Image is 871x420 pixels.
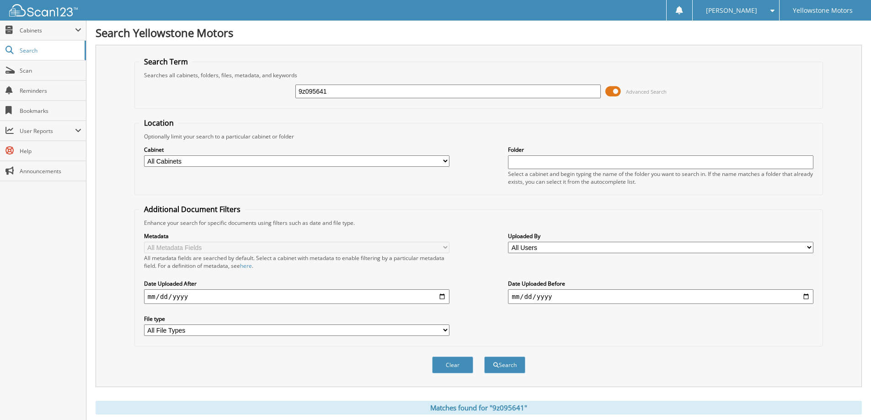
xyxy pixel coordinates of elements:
[793,8,853,13] span: Yellowstone Motors
[20,47,80,54] span: Search
[139,219,818,227] div: Enhance your search for specific documents using filters such as date and file type.
[144,146,449,154] label: Cabinet
[508,289,813,304] input: end
[20,27,75,34] span: Cabinets
[144,254,449,270] div: All metadata fields are searched by default. Select a cabinet with metadata to enable filtering b...
[20,87,81,95] span: Reminders
[96,25,862,40] h1: Search Yellowstone Motors
[96,401,862,415] div: Matches found for "9z095641"
[508,146,813,154] label: Folder
[508,280,813,287] label: Date Uploaded Before
[144,289,449,304] input: start
[139,204,245,214] legend: Additional Document Filters
[484,356,525,373] button: Search
[20,167,81,175] span: Announcements
[508,232,813,240] label: Uploaded By
[139,57,192,67] legend: Search Term
[20,67,81,74] span: Scan
[144,315,449,323] label: File type
[626,88,667,95] span: Advanced Search
[139,118,178,128] legend: Location
[9,4,78,16] img: scan123-logo-white.svg
[139,133,818,140] div: Optionally limit your search to a particular cabinet or folder
[706,8,757,13] span: [PERSON_NAME]
[508,170,813,186] div: Select a cabinet and begin typing the name of the folder you want to search in. If the name match...
[20,147,81,155] span: Help
[139,71,818,79] div: Searches all cabinets, folders, files, metadata, and keywords
[20,127,75,135] span: User Reports
[20,107,81,115] span: Bookmarks
[144,280,449,287] label: Date Uploaded After
[240,262,252,270] a: here
[144,232,449,240] label: Metadata
[432,356,473,373] button: Clear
